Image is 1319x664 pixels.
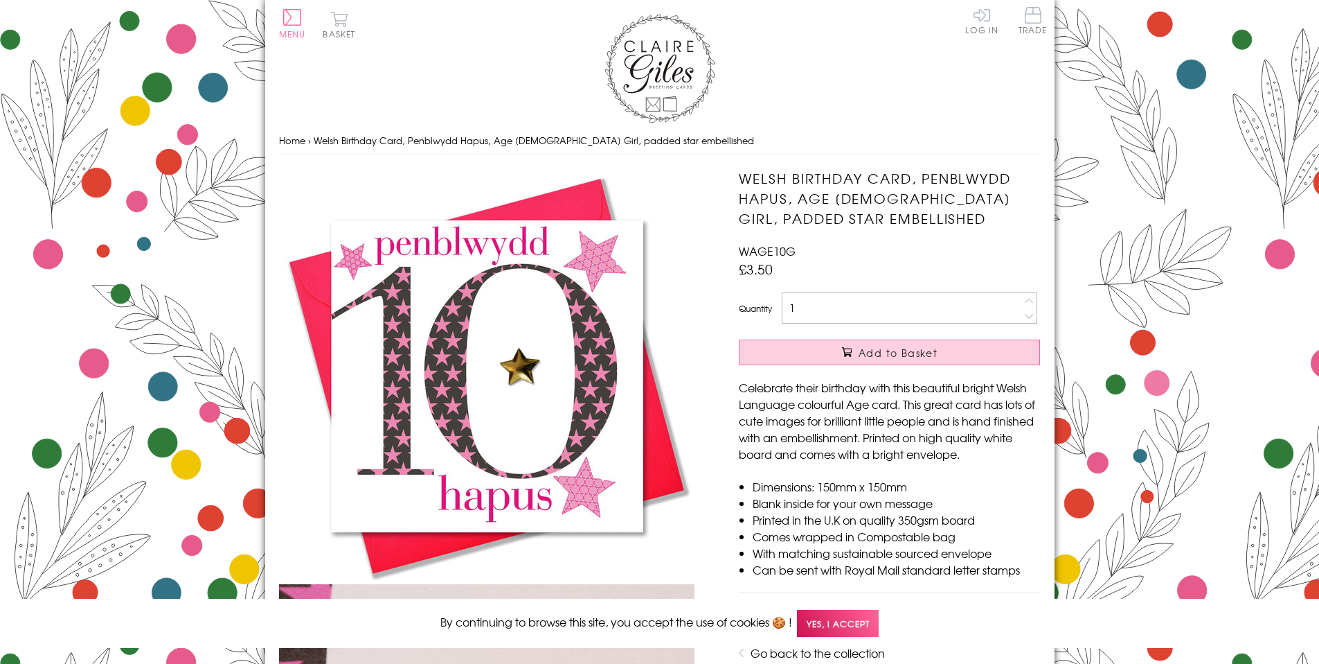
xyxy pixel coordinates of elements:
span: £3.50 [739,259,773,279]
button: Menu [279,9,306,38]
li: Dimensions: 150mm x 150mm [753,478,1040,495]
button: Add to Basket [739,340,1040,365]
span: Trade [1019,7,1048,34]
li: With matching sustainable sourced envelope [753,545,1040,561]
span: › [308,134,311,147]
a: Home [279,134,305,147]
h1: Welsh Birthday Card, Penblwydd Hapus, Age [DEMOGRAPHIC_DATA] Girl, padded star embellished [739,168,1040,228]
span: Menu [279,28,306,40]
label: Quantity [739,302,772,315]
span: Welsh Birthday Card, Penblwydd Hapus, Age [DEMOGRAPHIC_DATA] Girl, padded star embellished [314,134,754,147]
button: Basket [321,11,359,38]
span: Yes, I accept [797,610,879,637]
li: Can be sent with Royal Mail standard letter stamps [753,561,1040,578]
a: Trade [1019,7,1048,37]
a: Go back to the collection [751,645,885,661]
span: WAGE10G [739,243,796,259]
li: Comes wrapped in Compostable bag [753,528,1040,545]
span: Add to Basket [859,346,937,360]
img: Claire Giles Greetings Cards [604,14,715,123]
li: Blank inside for your own message [753,495,1040,512]
img: Welsh Birthday Card, Penblwydd Hapus, Age 10 Girl, padded star embellished [279,168,694,584]
nav: breadcrumbs [279,127,1041,155]
li: Printed in the U.K on quality 350gsm board [753,512,1040,528]
p: Celebrate their birthday with this beautiful bright Welsh Language colourful Age card. This great... [739,379,1040,462]
a: Log In [965,7,998,34]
